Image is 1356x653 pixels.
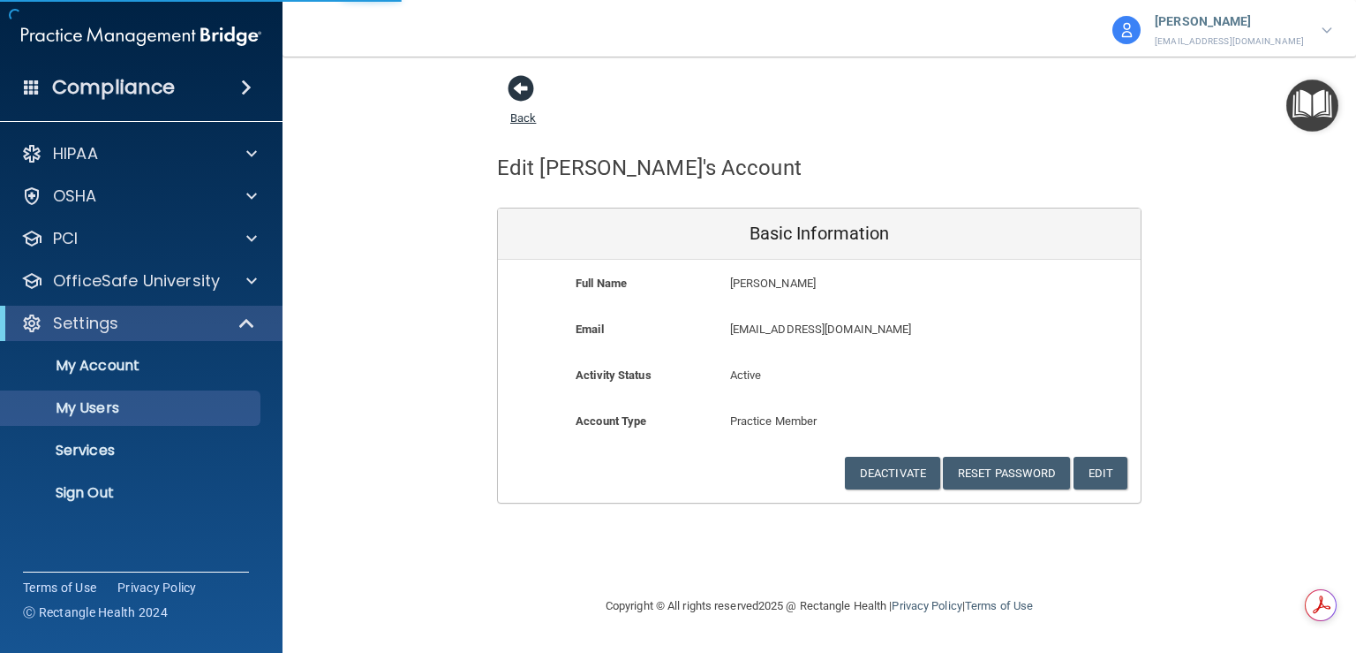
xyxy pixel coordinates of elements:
[497,578,1141,634] div: Copyright © All rights reserved 2025 @ Rectangle Health | |
[53,313,118,334] p: Settings
[23,604,168,621] span: Ⓒ Rectangle Health 2024
[1073,457,1127,490] button: Edit
[498,209,1141,260] div: Basic Information
[1155,11,1304,34] p: [PERSON_NAME]
[11,442,252,459] p: Services
[892,599,961,612] a: Privacy Policy
[52,75,175,100] h4: Compliance
[11,399,252,417] p: My Users
[730,319,1012,340] p: [EMAIL_ADDRESS][DOMAIN_NAME]
[21,19,261,54] img: PMB logo
[1322,27,1332,34] img: arrow-down.227dba2b.svg
[53,143,98,164] p: HIPAA
[11,357,252,375] p: My Account
[23,579,96,596] a: Terms of Use
[1286,80,1338,132] button: Open Resource Center
[21,186,257,207] a: OSHA
[576,368,652,382] b: Activity Status
[730,273,1012,294] p: [PERSON_NAME]
[1155,34,1304,49] p: [EMAIL_ADDRESS][DOMAIN_NAME]
[53,228,78,249] p: PCI
[576,323,604,336] b: Email
[510,90,536,125] a: Back
[943,457,1070,490] button: Reset Password
[845,457,940,490] button: Deactivate
[11,484,252,502] p: Sign Out
[53,186,97,207] p: OSHA
[497,156,802,179] h4: Edit [PERSON_NAME]'s Account
[576,414,646,428] b: Account Type
[117,579,197,596] a: Privacy Policy
[21,143,257,164] a: HIPAA
[965,599,1033,612] a: Terms of Use
[576,277,627,290] b: Full Name
[730,365,909,386] p: Active
[1112,16,1141,44] img: avatar.17b06cb7.svg
[21,313,256,334] a: Settings
[53,270,220,292] p: OfficeSafe University
[21,228,257,249] a: PCI
[21,270,257,292] a: OfficeSafe University
[730,411,909,432] p: Practice Member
